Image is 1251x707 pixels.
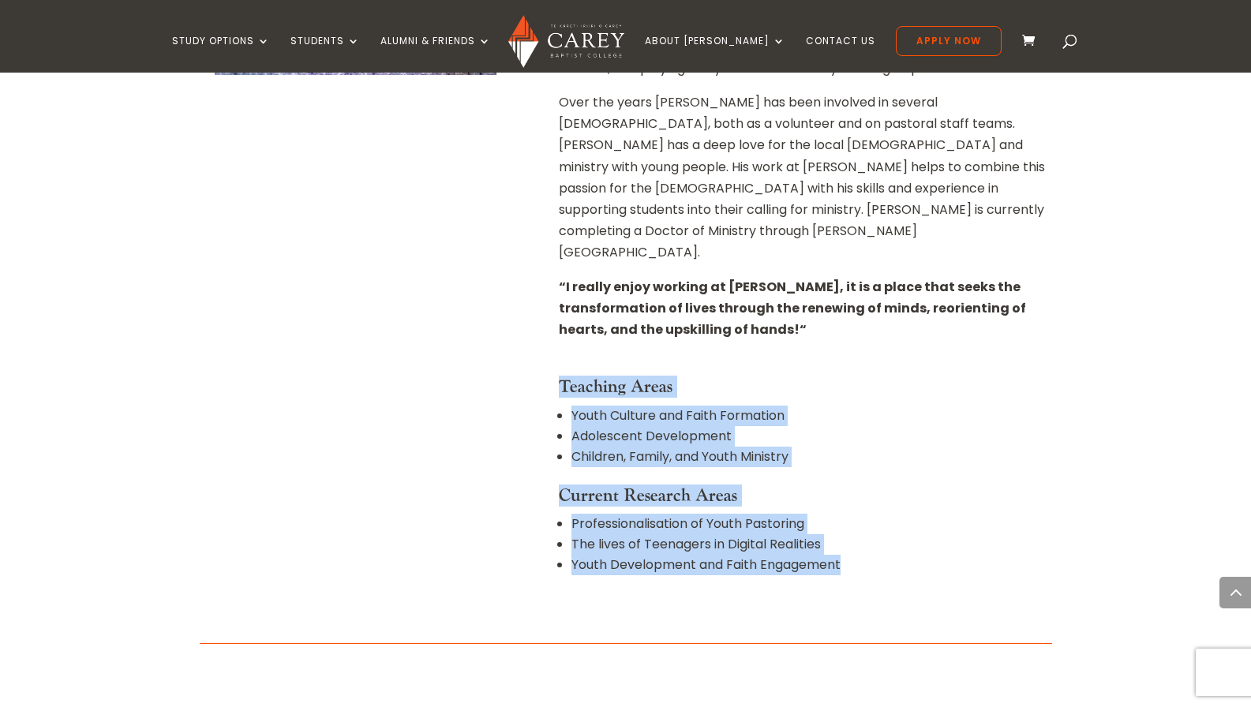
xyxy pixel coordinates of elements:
a: Alumni & Friends [380,36,491,73]
li: Children, Family, and Youth Ministry [571,447,1051,467]
a: Students [290,36,360,73]
a: Apply Now [896,26,1002,56]
li: Youth Culture and Faith Formation [571,406,1051,426]
li: Adolescent Development [571,426,1051,447]
img: Carey Baptist College [508,15,624,68]
strong: “ “ [559,278,1026,339]
li: Professionalisation of Youth Pastoring [571,514,1051,534]
li: The lives of Teenagers in Digital Realities [571,534,1051,555]
a: Contact Us [806,36,875,73]
h4: Current Research Areas [559,485,1051,514]
strong: I really enjoy working at [PERSON_NAME], it is a place that seeks the transformation of lives thr... [559,278,1026,339]
h4: Teaching Areas [559,376,1051,405]
a: About [PERSON_NAME] [645,36,785,73]
a: Study Options [172,36,270,73]
li: Youth Development and Faith Engagement [571,555,1051,575]
p: Over the years [PERSON_NAME] has been involved in several [DEMOGRAPHIC_DATA], both as a volunteer... [559,92,1051,276]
